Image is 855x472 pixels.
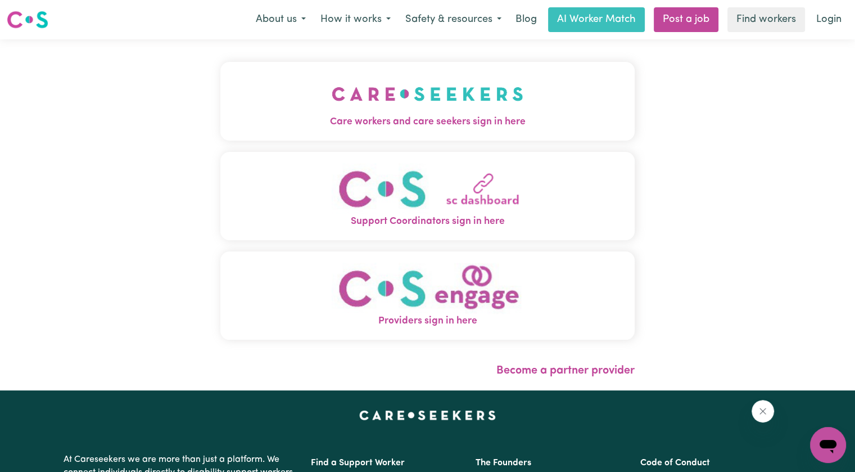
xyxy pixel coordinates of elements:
a: Post a job [654,7,718,32]
img: Careseekers logo [7,10,48,30]
button: Providers sign in here [220,251,635,340]
span: Care workers and care seekers sign in here [220,115,635,129]
button: Care workers and care seekers sign in here [220,62,635,141]
a: Code of Conduct [640,458,710,467]
span: Support Coordinators sign in here [220,214,635,229]
a: Careseekers home page [359,411,496,420]
button: About us [248,8,313,32]
a: The Founders [476,458,531,467]
iframe: Close message [752,400,774,422]
button: Safety & resources [398,8,509,32]
a: Blog [509,7,544,32]
iframe: Button to launch messaging window [810,427,846,463]
a: Become a partner provider [496,365,635,376]
a: Careseekers logo [7,7,48,33]
button: Support Coordinators sign in here [220,152,635,240]
a: AI Worker Match [548,7,645,32]
span: Need any help? [7,8,68,17]
span: Providers sign in here [220,314,635,329]
a: Find workers [727,7,805,32]
button: How it works [313,8,398,32]
a: Find a Support Worker [311,458,405,467]
a: Login [809,7,848,32]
